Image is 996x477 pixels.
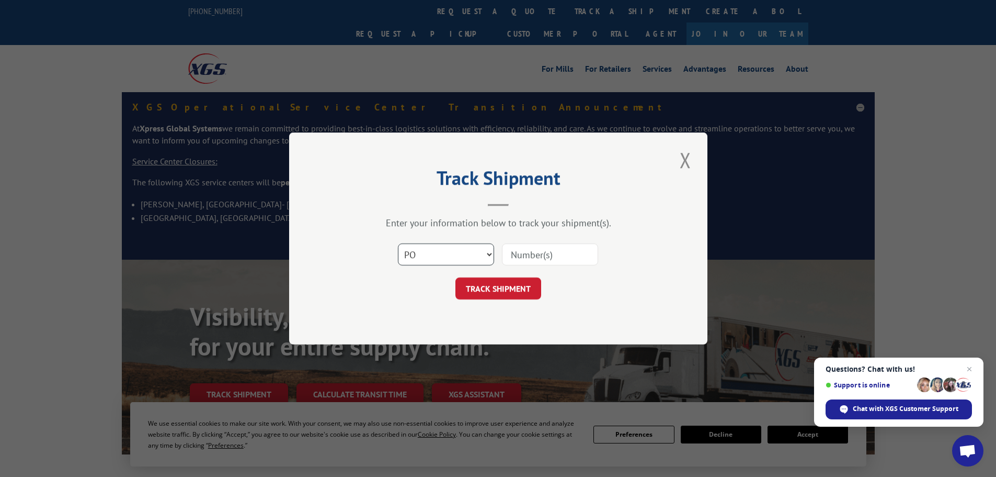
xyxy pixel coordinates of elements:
[455,278,541,299] button: TRACK SHIPMENT
[341,171,655,191] h2: Track Shipment
[502,243,598,265] input: Number(s)
[952,435,983,467] a: Open chat
[826,381,913,389] span: Support is online
[853,404,958,414] span: Chat with XGS Customer Support
[826,400,972,419] span: Chat with XGS Customer Support
[341,217,655,229] div: Enter your information below to track your shipment(s).
[677,146,694,174] button: Close modal
[826,365,972,373] span: Questions? Chat with us!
